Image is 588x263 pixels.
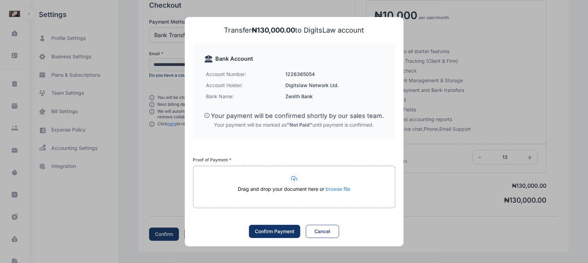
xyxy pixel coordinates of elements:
p: Your payment will be confirmed shortly by our sales team. [211,111,384,121]
h4: Digitslaw Network Ltd. [285,82,382,89]
h4: Zenith Bank [285,93,382,100]
h5: Bank Account [216,54,253,63]
div: Confirm Payment [255,228,294,235]
strong: ₦ 130,000.00 [252,26,295,34]
h3: Transfer to DigitsLaw account [193,25,395,35]
h4: Account Number: [206,71,285,78]
button: Confirm Payment [249,225,300,238]
div: Drag and drop your document here or [193,186,395,200]
p: Your payment will be marked as until payment is confirmed. [204,121,384,128]
h4: Account Holder: [206,82,285,89]
label: Proof of Payment [193,157,232,162]
span: browse file [326,186,350,192]
button: Cancel [306,225,339,238]
div: Cancel [314,228,330,235]
h4: 1226365054 [285,71,382,78]
h4: Bank Name: [206,93,285,100]
span: "Not Paid" [287,122,313,128]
